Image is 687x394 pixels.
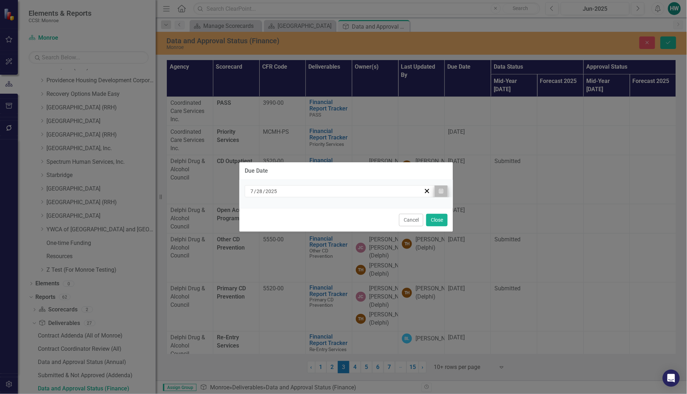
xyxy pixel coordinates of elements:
span: / [254,188,256,194]
button: Cancel [399,214,423,226]
div: Open Intercom Messenger [663,370,680,387]
button: Close [426,214,448,226]
span: / [263,188,265,194]
div: Due Date [245,168,268,174]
